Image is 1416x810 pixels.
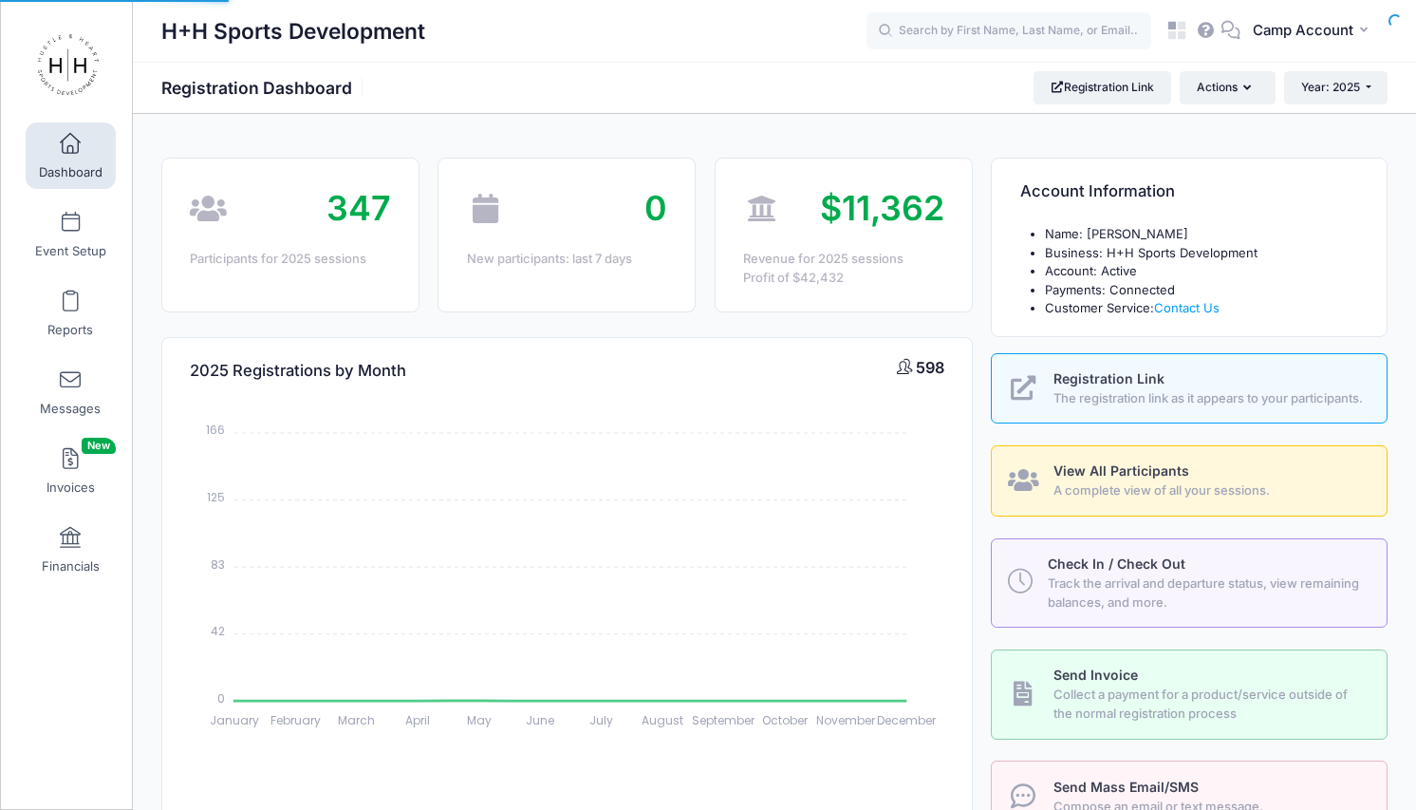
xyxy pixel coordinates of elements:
li: Name: [PERSON_NAME] [1045,225,1359,244]
tspan: December [878,712,938,728]
span: The registration link as it appears to your participants. [1053,389,1365,408]
h4: Account Information [1020,165,1175,219]
tspan: August [642,712,683,728]
span: Camp Account [1253,20,1353,41]
a: Check In / Check Out Track the arrival and departure status, view remaining balances, and more. [991,538,1388,628]
tspan: January [210,712,259,728]
span: New [82,438,116,454]
h1: Registration Dashboard [161,78,368,98]
tspan: March [339,712,376,728]
span: Registration Link [1053,370,1164,386]
tspan: October [762,712,809,728]
a: InvoicesNew [26,438,116,504]
li: Customer Service: [1045,299,1359,318]
span: Send Mass Email/SMS [1053,779,1199,795]
span: 347 [326,187,391,229]
span: Dashboard [39,164,102,180]
span: 0 [644,187,667,229]
span: Event Setup [35,243,106,259]
h1: H+H Sports Development [161,9,425,53]
a: Registration Link [1034,71,1171,104]
tspan: 42 [211,623,225,639]
li: Business: H+H Sports Development [1045,244,1359,263]
a: View All Participants A complete view of all your sessions. [991,445,1388,517]
span: Invoices [47,480,95,496]
span: A complete view of all your sessions. [1053,481,1365,500]
span: Financials [42,558,100,575]
span: View All Participants [1053,462,1189,479]
span: Send Invoice [1053,667,1138,683]
tspan: 125 [207,489,225,505]
a: Reports [26,280,116,347]
button: Camp Account [1240,9,1388,53]
a: Financials [26,517,116,583]
tspan: July [589,712,613,728]
tspan: 83 [211,556,225,573]
input: Search by First Name, Last Name, or Email... [866,12,1151,50]
span: Year: 2025 [1301,80,1360,94]
a: Contact Us [1154,300,1220,315]
div: Revenue for 2025 sessions Profit of $42,432 [743,250,943,287]
span: Messages [40,401,101,417]
li: Account: Active [1045,262,1359,281]
span: Collect a payment for a product/service outside of the normal registration process [1053,686,1365,723]
tspan: May [467,712,492,728]
span: $11,362 [820,187,944,229]
tspan: September [692,712,755,728]
tspan: 166 [206,423,225,439]
span: Track the arrival and departure status, view remaining balances, and more. [1048,575,1365,612]
div: New participants: last 7 days [467,250,667,269]
span: Check In / Check Out [1048,556,1185,572]
span: Reports [47,322,93,338]
button: Year: 2025 [1284,71,1388,104]
tspan: February [270,712,321,728]
img: H+H Sports Development [32,29,103,101]
tspan: April [405,712,430,728]
a: Dashboard [26,122,116,189]
tspan: June [526,712,554,728]
a: Send Invoice Collect a payment for a product/service outside of the normal registration process [991,650,1388,739]
div: Participants for 2025 sessions [190,250,390,269]
tspan: 0 [217,690,225,706]
a: H+H Sports Development [1,20,134,110]
a: Event Setup [26,201,116,268]
a: Messages [26,359,116,425]
tspan: November [816,712,876,728]
span: 598 [916,358,944,377]
li: Payments: Connected [1045,281,1359,300]
a: Registration Link The registration link as it appears to your participants. [991,353,1388,424]
h4: 2025 Registrations by Month [190,345,406,399]
button: Actions [1180,71,1275,104]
